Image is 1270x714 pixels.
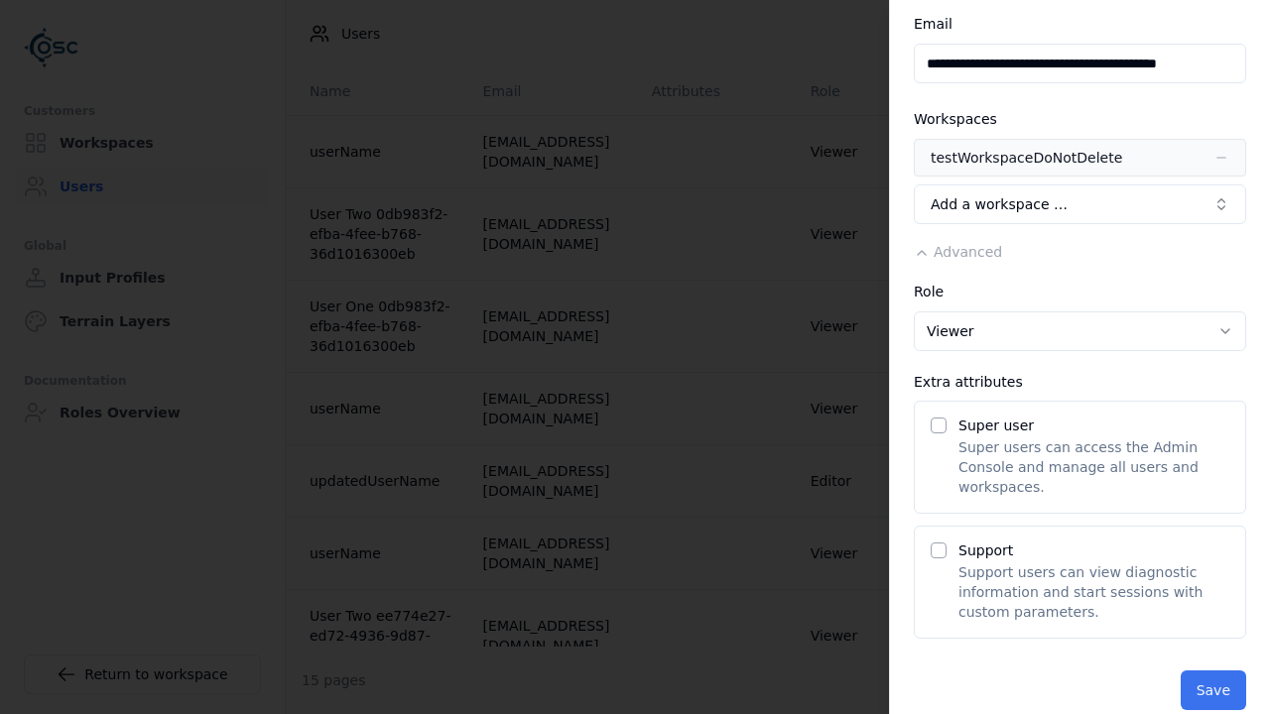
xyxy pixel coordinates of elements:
button: Advanced [914,242,1002,262]
label: Role [914,284,944,299]
button: Save [1181,670,1246,710]
div: Extra attributes [914,375,1246,389]
p: Super users can access the Admin Console and manage all users and workspaces. [958,437,1229,497]
label: Email [914,16,952,32]
label: Super user [958,417,1034,433]
label: Support [958,542,1013,558]
label: Workspaces [914,111,997,127]
p: Support users can view diagnostic information and start sessions with custom parameters. [958,562,1229,622]
div: testWorkspaceDoNotDelete [931,148,1122,168]
span: Advanced [934,244,1002,260]
span: Add a workspace … [931,194,1068,214]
